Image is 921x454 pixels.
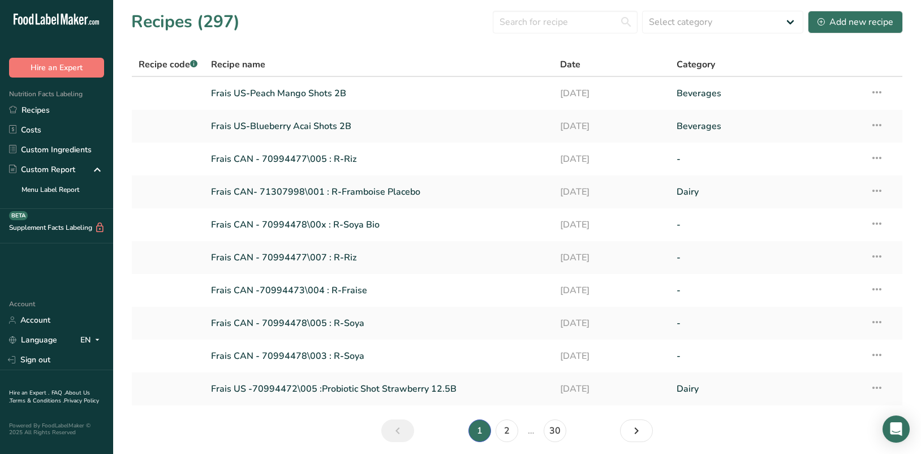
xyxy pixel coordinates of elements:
[9,58,104,78] button: Hire an Expert
[817,15,893,29] div: Add new recipe
[131,9,240,35] h1: Recipes (297)
[808,11,903,33] button: Add new recipe
[677,246,857,269] a: -
[51,389,65,397] a: FAQ .
[211,344,546,368] a: Frais CAN - 70994478\003 : R-Soya
[544,419,566,442] a: Page 30.
[560,58,580,71] span: Date
[677,311,857,335] a: -
[211,82,546,105] a: Frais US-Peach Mango Shots 2B
[211,377,546,401] a: Frais US -70994472\005 :Probiotic Shot Strawberry 12.5B
[677,213,857,237] a: -
[381,419,414,442] a: Previous page
[80,333,104,347] div: EN
[211,279,546,302] a: Frais CAN -70994473\004 : R-Fraise
[9,389,49,397] a: Hire an Expert .
[560,246,663,269] a: [DATE]
[139,58,197,71] span: Recipe code
[677,344,857,368] a: -
[211,58,265,71] span: Recipe name
[677,114,857,138] a: Beverages
[64,397,99,405] a: Privacy Policy
[677,377,857,401] a: Dairy
[560,344,663,368] a: [DATE]
[883,416,910,443] div: Open Intercom Messenger
[560,377,663,401] a: [DATE]
[9,211,28,220] div: BETA
[211,114,546,138] a: Frais US-Blueberry Acai Shots 2B
[10,397,64,405] a: Terms & Conditions .
[677,82,857,105] a: Beverages
[560,213,663,237] a: [DATE]
[560,279,663,302] a: [DATE]
[677,58,715,71] span: Category
[9,164,75,175] div: Custom Report
[211,311,546,335] a: Frais CAN - 70994478\005 : R-Soya
[211,213,546,237] a: Frais CAN - 70994478\00x : R-Soya Bio
[496,419,518,442] a: Page 2.
[620,419,653,442] a: Next page
[211,180,546,204] a: Frais CAN- 71307998\001 : R-Framboise Placebo
[560,147,663,171] a: [DATE]
[560,114,663,138] a: [DATE]
[560,82,663,105] a: [DATE]
[9,422,104,436] div: Powered By FoodLabelMaker © 2025 All Rights Reserved
[677,180,857,204] a: Dairy
[560,311,663,335] a: [DATE]
[493,11,638,33] input: Search for recipe
[211,246,546,269] a: Frais CAN - 70994477\007 : R-Riz
[9,330,57,350] a: Language
[211,147,546,171] a: Frais CAN - 70994477\005 : R-Riz
[677,279,857,302] a: -
[9,389,90,405] a: About Us .
[677,147,857,171] a: -
[560,180,663,204] a: [DATE]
